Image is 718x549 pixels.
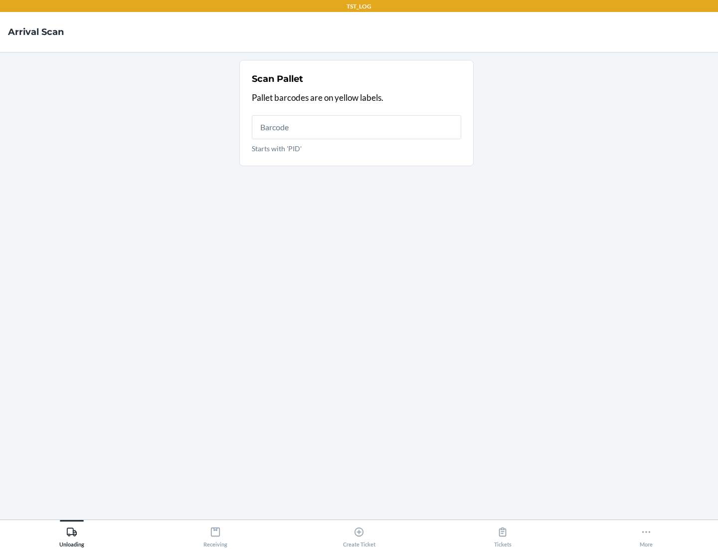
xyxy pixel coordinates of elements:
[252,91,461,104] p: Pallet barcodes are on yellow labels.
[574,520,718,548] button: More
[252,115,461,139] input: Starts with 'PID'
[287,520,431,548] button: Create Ticket
[347,2,371,11] p: TST_LOG
[144,520,287,548] button: Receiving
[252,143,461,154] p: Starts with 'PID'
[343,523,375,548] div: Create Ticket
[59,523,84,548] div: Unloading
[252,72,303,85] h2: Scan Pallet
[640,523,653,548] div: More
[494,523,512,548] div: Tickets
[8,25,64,38] h4: Arrival Scan
[431,520,574,548] button: Tickets
[203,523,227,548] div: Receiving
